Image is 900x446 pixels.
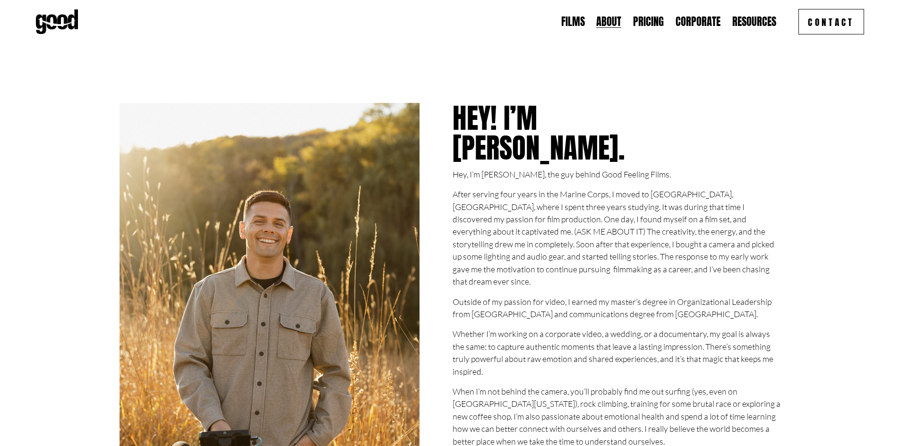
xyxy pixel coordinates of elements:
[453,295,780,320] p: Outside of my passion for video, I earned my master’s degree in Organizational Leadership from [G...
[453,168,780,180] p: Hey, I’m [PERSON_NAME], the guy behind Good Feeling Films.
[676,14,720,29] a: Corporate
[798,9,864,34] a: Contact
[732,16,776,28] span: Resources
[633,14,664,29] a: Pricing
[36,9,78,34] img: Good Feeling Films
[453,328,780,378] p: Whether I’m working on a corporate video, a wedding, or a documentary, my goal is always the same...
[561,14,585,29] a: Films
[453,188,780,287] p: After serving four years in the Marine Corps, I moved to [GEOGRAPHIC_DATA], [GEOGRAPHIC_DATA], wh...
[732,14,776,29] a: folder dropdown
[453,103,669,163] h2: Hey! I’m [PERSON_NAME].
[596,14,621,29] a: About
